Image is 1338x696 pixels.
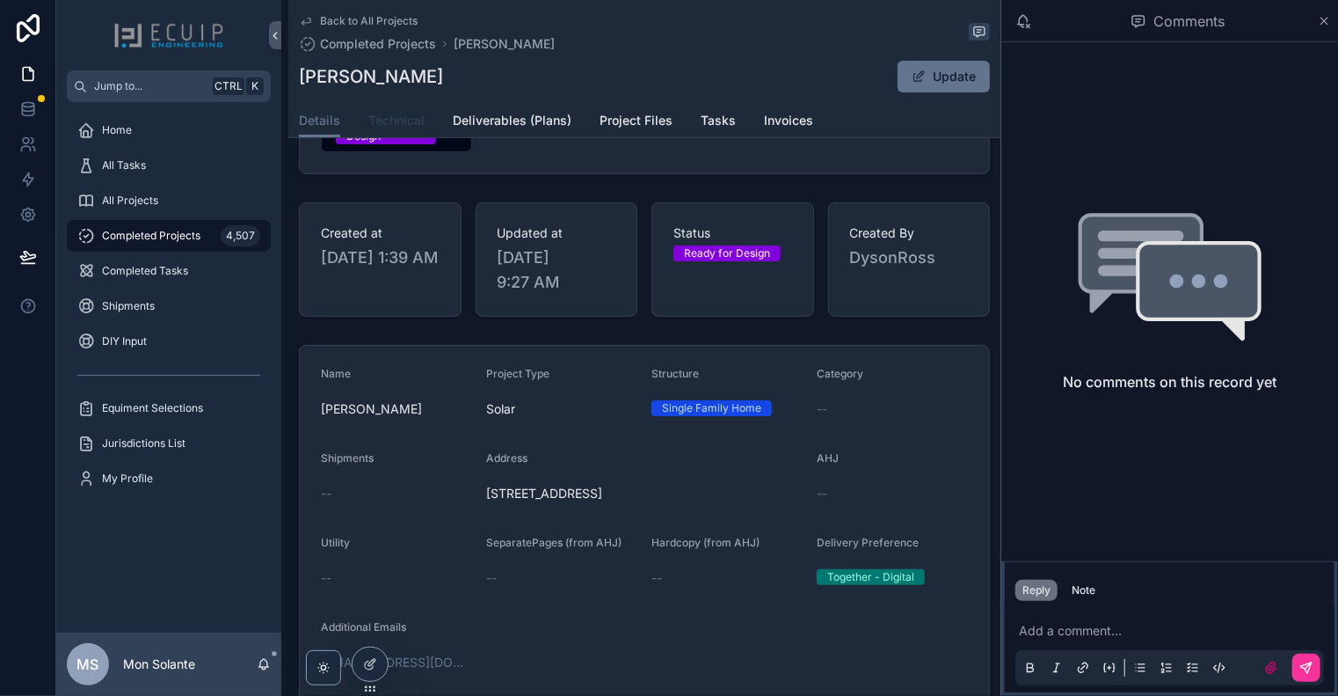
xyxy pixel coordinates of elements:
span: -- [817,400,827,418]
h2: No comments on this record yet [1063,371,1276,392]
span: Tasks [701,112,736,129]
span: [DATE] 1:39 AM [321,245,440,270]
div: Together - Digital [827,569,914,585]
a: Completed Tasks [67,255,271,287]
span: Technical [368,112,425,129]
a: Shipments [67,290,271,322]
a: Technical [368,105,425,140]
span: Shipments [102,299,155,313]
button: Update [898,61,990,92]
span: DIY Input [102,334,147,348]
span: Completed Projects [102,229,200,243]
span: Jump to... [94,79,206,93]
span: Back to All Projects [320,14,418,28]
span: Details [299,112,340,129]
span: -- [486,569,497,587]
h1: [PERSON_NAME] [299,64,443,89]
a: Home [67,114,271,146]
span: -- [321,485,331,502]
span: Project Type [486,367,549,380]
span: Updated at [498,224,616,242]
a: All Projects [67,185,271,216]
button: Jump to...CtrlK [67,70,271,102]
span: Shipments [321,451,374,465]
span: [PERSON_NAME] [321,400,472,418]
span: All Projects [102,194,158,208]
div: 4,507 [221,225,260,246]
span: Invoices [764,112,813,129]
a: Project Files [600,105,673,140]
a: Completed Projects4,507 [67,220,271,252]
span: -- [321,569,331,587]
span: [STREET_ADDRESS] [486,485,803,502]
span: Utility [321,536,350,549]
span: Structure [651,367,699,380]
span: Solar [486,400,515,418]
span: Project Files [600,112,673,129]
div: Ready for Design [684,245,770,261]
span: Category [817,367,863,380]
a: Deliverables (Plans) [453,105,571,140]
a: Invoices [764,105,813,140]
button: Reply [1015,580,1058,601]
span: DysonRoss [850,245,969,270]
a: Jurisdictions List [67,428,271,459]
div: Single Family Home [662,400,761,416]
p: Mon Solante [123,656,195,673]
span: Ctrl [213,77,244,95]
div: scrollable content [56,102,281,517]
span: Deliverables (Plans) [453,112,571,129]
span: [DATE] 9:27 AM [498,245,616,295]
a: All Tasks [67,150,271,181]
span: Equiment Selections [102,401,203,415]
a: [PERSON_NAME] [454,35,555,53]
span: Name [321,367,351,380]
a: Back to All Projects [299,14,418,28]
span: Created at [321,224,440,242]
a: Equiment Selections [67,392,271,424]
span: Delivery Preference [817,536,919,549]
a: Completed Projects [299,35,436,53]
a: My Profile [67,463,271,495]
span: Status [673,224,792,242]
span: K [248,79,262,93]
a: [EMAIL_ADDRESS][DOMAIN_NAME] [321,654,472,671]
span: SeparatePages (from AHJ) [486,536,622,549]
span: My Profile [102,472,153,486]
span: MS [77,654,99,675]
a: Tasks [701,105,736,140]
span: All Tasks [102,158,146,172]
span: Home [102,123,132,137]
span: Hardcopy (from AHJ) [651,536,760,549]
span: Comments [1153,11,1225,32]
button: Note [1065,580,1102,601]
span: AHJ [817,451,839,465]
a: DIY Input [67,326,271,357]
span: Completed Tasks [102,264,188,278]
span: -- [817,485,827,502]
span: -- [651,569,662,587]
div: Note [1072,583,1095,597]
span: Additional Emails [321,620,406,634]
img: App logo [113,21,224,49]
span: Address [486,451,527,465]
span: Completed Projects [320,35,436,53]
span: Created By [850,224,969,242]
span: Jurisdictions List [102,436,185,451]
a: Details [299,105,340,138]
